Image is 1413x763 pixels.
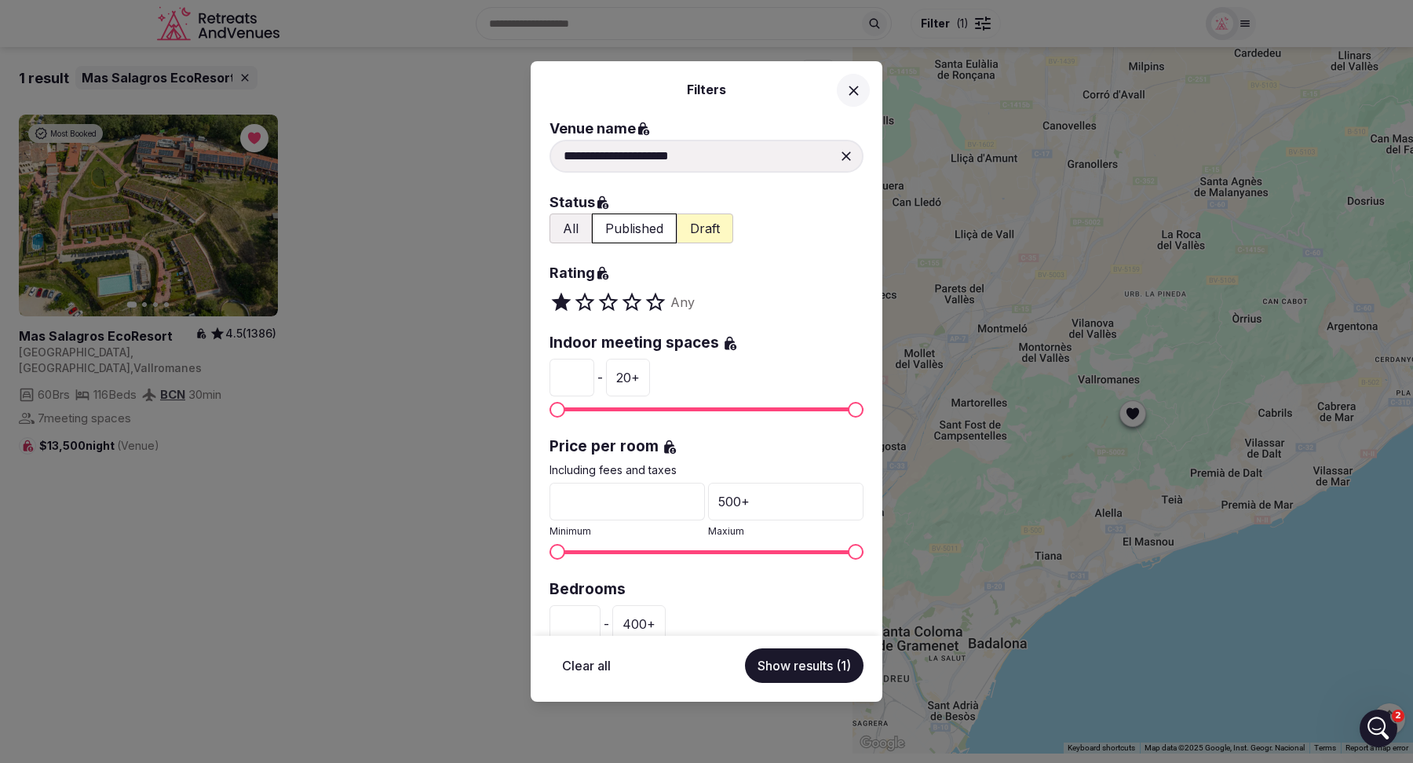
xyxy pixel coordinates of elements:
label: Rating [549,262,863,284]
button: Show only published venues [592,214,677,243]
span: Minimum [549,402,565,418]
span: Maxium [708,525,744,537]
span: Set rating to 2 [573,290,597,314]
span: Maximum [848,402,863,418]
span: - [604,615,609,633]
label: Price per room [549,436,863,458]
div: 400 + [612,605,666,643]
label: Status [549,192,863,214]
button: Clear all [549,648,623,683]
label: Indoor meeting spaces [549,333,863,354]
span: Minimum [549,525,591,537]
label: Bedrooms [549,579,863,601]
span: Any [670,293,695,312]
div: 20 + [606,359,650,396]
span: Set rating to 5 [644,290,667,314]
iframe: Intercom live chat [1360,710,1397,747]
div: Filter venues by status [549,214,863,243]
span: 2 [1392,710,1404,722]
span: - [597,368,603,387]
span: Maximum [848,544,863,560]
p: Including fees and taxes [549,462,863,478]
span: Set rating to 1 [549,290,573,314]
span: Set rating to 3 [597,290,620,314]
span: Minimum [549,544,565,560]
div: 500 + [708,483,863,520]
span: Set rating to 4 [620,290,644,314]
h2: Filters [549,80,863,99]
button: Show results (1) [745,648,863,683]
button: Show all venues [549,214,592,243]
label: Venue name [549,118,863,140]
button: Show only draft venues [677,214,733,243]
